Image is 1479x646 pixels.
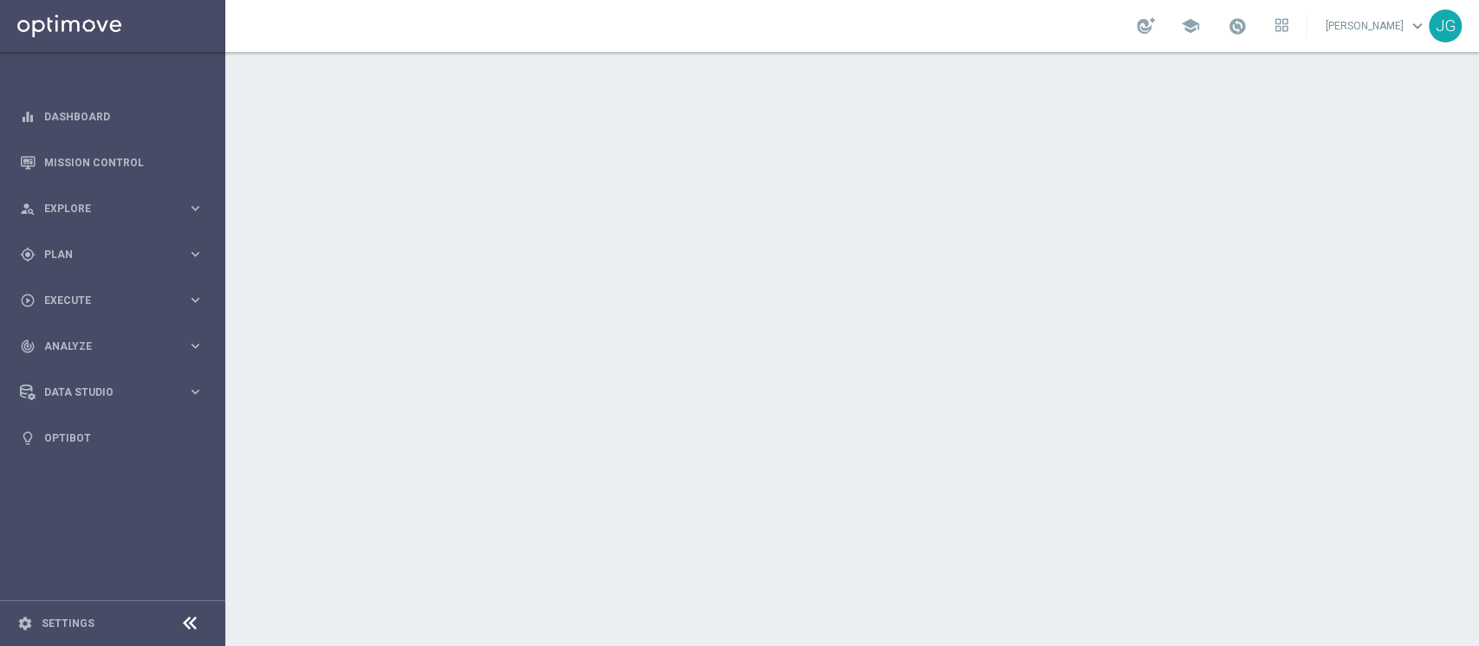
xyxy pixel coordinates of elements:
div: Execute [20,293,187,308]
a: [PERSON_NAME]keyboard_arrow_down [1324,13,1429,39]
i: person_search [20,201,36,216]
button: track_changes Analyze keyboard_arrow_right [19,339,204,353]
i: gps_fixed [20,247,36,262]
i: play_circle_outline [20,293,36,308]
span: Analyze [44,341,187,352]
div: Analyze [20,339,187,354]
span: school [1181,16,1200,36]
div: JG [1429,10,1462,42]
i: keyboard_arrow_right [187,246,204,262]
div: Mission Control [20,139,204,185]
i: equalizer [20,109,36,125]
i: track_changes [20,339,36,354]
i: lightbulb [20,430,36,446]
div: Explore [20,201,187,216]
button: play_circle_outline Execute keyboard_arrow_right [19,294,204,307]
div: Data Studio [20,384,187,400]
span: Plan [44,249,187,260]
a: Dashboard [44,94,204,139]
div: Plan [20,247,187,262]
span: keyboard_arrow_down [1408,16,1427,36]
span: Data Studio [44,387,187,397]
a: Optibot [44,415,204,461]
a: Settings [42,618,94,629]
button: person_search Explore keyboard_arrow_right [19,202,204,216]
div: Optibot [20,415,204,461]
div: Dashboard [20,94,204,139]
button: Mission Control [19,156,204,170]
i: keyboard_arrow_right [187,338,204,354]
span: Explore [44,203,187,214]
button: equalizer Dashboard [19,110,204,124]
i: keyboard_arrow_right [187,384,204,400]
button: lightbulb Optibot [19,431,204,445]
span: Execute [44,295,187,306]
i: settings [17,616,33,631]
a: Mission Control [44,139,204,185]
button: gps_fixed Plan keyboard_arrow_right [19,248,204,262]
button: Data Studio keyboard_arrow_right [19,385,204,399]
i: keyboard_arrow_right [187,292,204,308]
i: keyboard_arrow_right [187,200,204,216]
